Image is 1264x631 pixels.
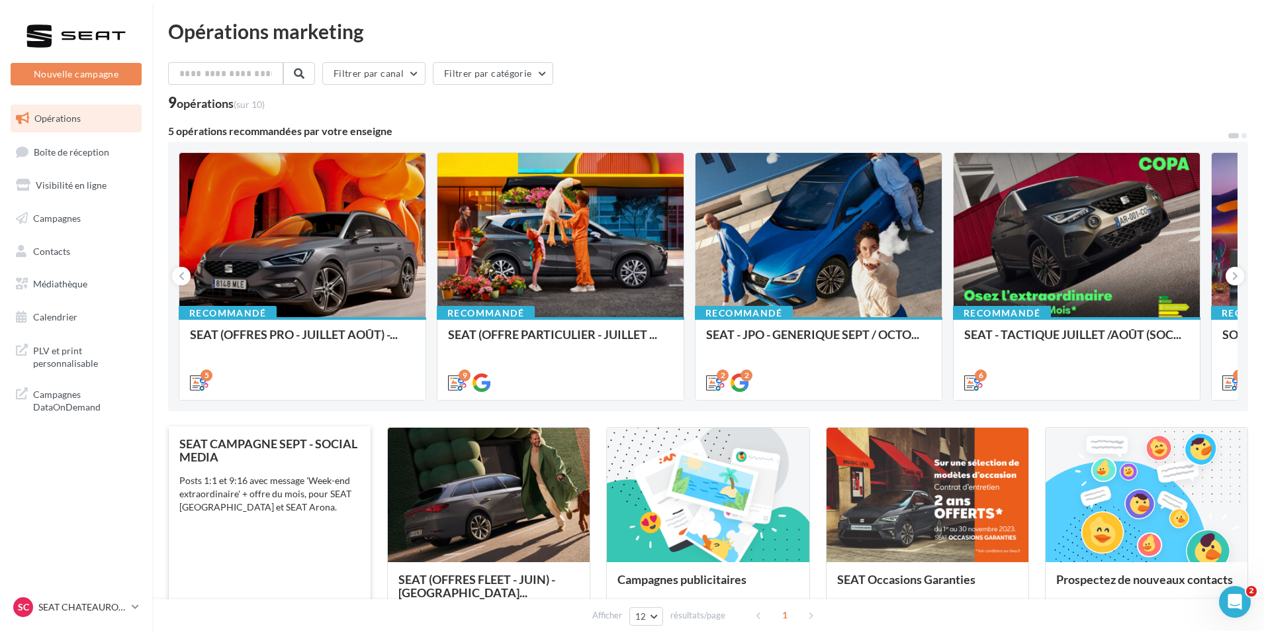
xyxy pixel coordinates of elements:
a: SC SEAT CHATEAUROUX [11,595,142,620]
span: SEAT CAMPAGNE SEPT - SOCIAL MEDIA [179,436,357,464]
a: Boîte de réception [8,138,144,166]
div: 3 [1233,369,1245,381]
div: Posts 1:1 et 9:16 avec message 'Week-end extraordinaire' + offre du mois, pour SEAT [GEOGRAPHIC_D... [179,474,360,514]
span: SEAT - JPO - GENERIQUE SEPT / OCTO... [706,327,919,342]
div: 2 [741,369,752,381]
span: Opérations [34,113,81,124]
span: 12 [635,611,647,622]
div: Recommandé [953,306,1051,320]
button: Filtrer par canal [322,62,426,85]
div: Recommandé [179,306,277,320]
span: Calendrier [33,311,77,322]
a: Médiathèque [8,270,144,298]
div: 6 [975,369,987,381]
div: Recommandé [695,306,793,320]
span: Médiathèque [33,278,87,289]
span: résultats/page [670,609,725,622]
a: Contacts [8,238,144,266]
a: Calendrier [8,303,144,331]
a: Campagnes DataOnDemand [8,380,144,419]
span: Campagnes DataOnDemand [33,385,136,414]
div: 2 [717,369,729,381]
div: Recommandé [437,306,535,320]
div: opérations [177,97,265,109]
div: 9 [459,369,471,381]
div: 5 [201,369,212,381]
iframe: Intercom live chat [1219,586,1251,618]
button: Filtrer par catégorie [433,62,553,85]
span: 2 [1246,586,1257,597]
span: Campagnes [33,213,81,224]
span: SC [18,601,29,614]
div: 5 opérations recommandées par votre enseigne [168,126,1227,136]
span: SEAT (OFFRE PARTICULIER - JUILLET ... [448,327,657,342]
button: 12 [629,607,663,626]
span: SEAT Occasions Garanties [837,572,975,587]
span: Contacts [33,245,70,256]
p: SEAT CHATEAUROUX [38,601,126,614]
a: Visibilité en ligne [8,171,144,199]
a: Opérations [8,105,144,132]
div: 9 [168,95,265,110]
div: Opérations marketing [168,21,1248,41]
span: 1 [774,605,795,626]
span: Afficher [592,609,622,622]
span: Prospectez de nouveaux contacts [1056,572,1233,587]
span: PLV et print personnalisable [33,342,136,370]
span: Boîte de réception [34,146,109,157]
span: SEAT (OFFRES FLEET - JUIN) - [GEOGRAPHIC_DATA]... [398,572,555,600]
a: PLV et print personnalisable [8,336,144,375]
span: Campagnes publicitaires [617,572,746,587]
span: Visibilité en ligne [36,179,107,191]
span: SEAT (OFFRES PRO - JUILLET AOÛT) -... [190,327,398,342]
button: Nouvelle campagne [11,63,142,85]
a: Campagnes [8,205,144,232]
span: (sur 10) [234,99,265,110]
span: SEAT - TACTIQUE JUILLET /AOÛT (SOC... [964,327,1181,342]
